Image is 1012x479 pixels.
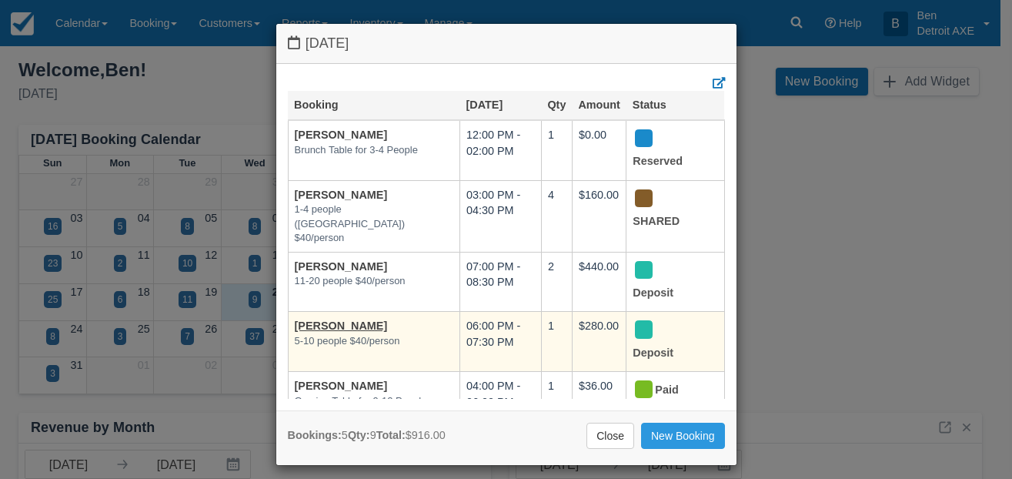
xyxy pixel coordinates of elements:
[459,372,541,417] td: 04:00 PM - 06:00 PM
[295,260,388,273] a: [PERSON_NAME]
[348,429,370,441] strong: Qty:
[294,99,339,111] a: Booking
[633,127,704,174] div: Reserved
[288,35,725,52] h4: [DATE]
[572,252,626,312] td: $440.00
[633,187,704,234] div: SHARED
[295,334,453,349] em: 5-10 people $40/person
[459,252,541,312] td: 07:00 PM - 08:30 PM
[633,378,704,403] div: Paid
[633,259,704,306] div: Deposit
[572,312,626,372] td: $280.00
[541,312,572,372] td: 1
[541,372,572,417] td: 1
[459,180,541,252] td: 03:00 PM - 04:30 PM
[572,372,626,417] td: $36.00
[641,423,725,449] a: New Booking
[295,274,453,289] em: 11-20 people $40/person
[295,129,388,141] a: [PERSON_NAME]
[295,203,453,246] em: 1-4 people ([GEOGRAPHIC_DATA]) $40/person
[288,427,446,444] div: 5 9 $916.00
[541,252,572,312] td: 2
[547,99,566,111] a: Qty
[295,189,388,201] a: [PERSON_NAME]
[541,120,572,180] td: 1
[466,99,503,111] a: [DATE]
[295,143,453,158] em: Brunch Table for 3-4 People
[459,312,541,372] td: 06:00 PM - 07:30 PM
[295,380,388,392] a: [PERSON_NAME]
[633,318,704,365] div: Deposit
[295,320,388,332] a: [PERSON_NAME]
[295,394,453,409] em: Gaming Table for 9-12 People
[459,120,541,180] td: 12:00 PM - 02:00 PM
[572,120,626,180] td: $0.00
[578,99,620,111] a: Amount
[633,99,666,111] a: Status
[586,423,634,449] a: Close
[572,180,626,252] td: $160.00
[288,429,342,441] strong: Bookings:
[376,429,406,441] strong: Total:
[541,180,572,252] td: 4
